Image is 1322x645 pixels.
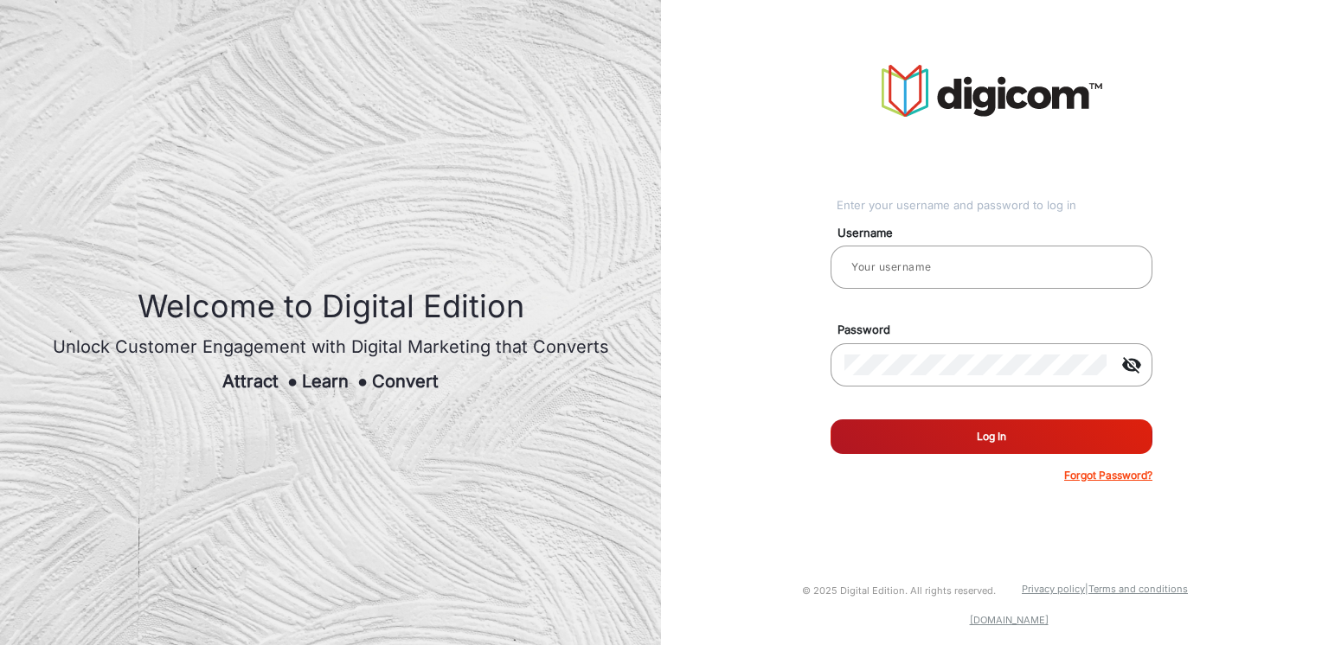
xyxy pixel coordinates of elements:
[1064,468,1152,483] p: Forgot Password?
[825,225,1172,242] mat-label: Username
[1111,354,1152,375] mat-icon: visibility_off
[1085,583,1088,595] a: |
[287,371,298,392] span: ●
[357,371,368,392] span: ●
[844,257,1139,278] input: Your username
[825,322,1172,339] mat-label: Password
[970,614,1049,626] a: [DOMAIN_NAME]
[837,197,1152,214] div: Enter your username and password to log in
[53,368,609,394] div: Attract Learn Convert
[831,419,1152,454] button: Log In
[882,65,1102,117] img: vmg-logo
[53,288,609,325] h1: Welcome to Digital Edition
[802,584,996,597] small: © 2025 Digital Edition. All rights reserved.
[1022,583,1085,595] a: Privacy policy
[1088,583,1188,595] a: Terms and conditions
[53,334,609,360] div: Unlock Customer Engagement with Digital Marketing that Converts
